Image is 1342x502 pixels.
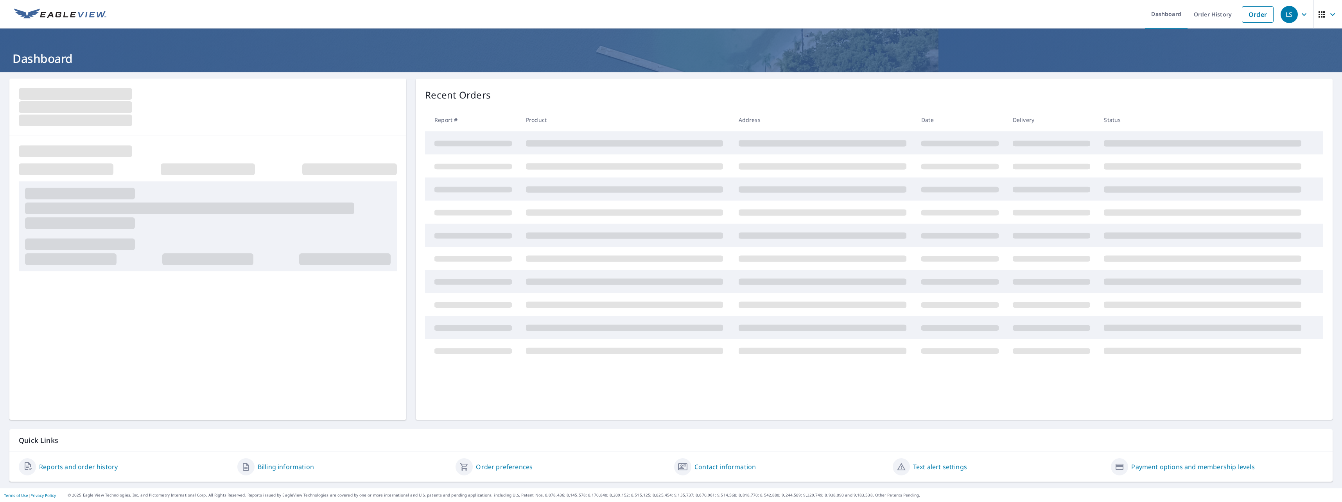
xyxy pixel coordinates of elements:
[4,493,28,498] a: Terms of Use
[425,108,520,131] th: Report #
[425,88,491,102] p: Recent Orders
[913,462,967,472] a: Text alert settings
[19,436,1323,445] p: Quick Links
[732,108,915,131] th: Address
[1098,108,1310,131] th: Status
[30,493,56,498] a: Privacy Policy
[915,108,1006,131] th: Date
[1281,6,1298,23] div: LS
[14,9,106,20] img: EV Logo
[4,493,56,498] p: |
[68,492,1338,498] p: © 2025 Eagle View Technologies, Inc. and Pictometry International Corp. All Rights Reserved. Repo...
[258,462,314,472] a: Billing information
[694,462,756,472] a: Contact information
[1131,462,1254,472] a: Payment options and membership levels
[520,108,732,131] th: Product
[476,462,533,472] a: Order preferences
[1242,6,1274,23] a: Order
[39,462,118,472] a: Reports and order history
[1006,108,1098,131] th: Delivery
[9,50,1333,66] h1: Dashboard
